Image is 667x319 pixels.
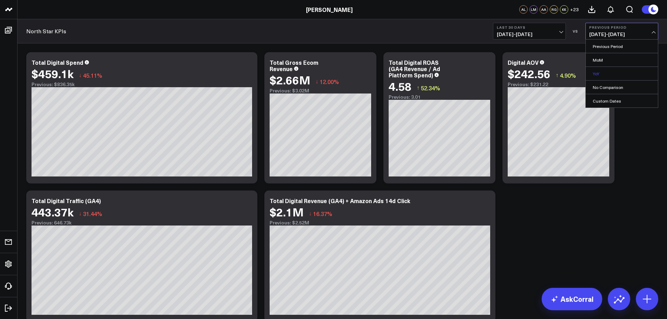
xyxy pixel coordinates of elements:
div: KK [560,5,568,14]
button: +23 [570,5,579,14]
span: 4.90% [560,71,576,79]
span: 31.44% [83,210,102,217]
span: ↓ [315,77,318,86]
div: Previous: $836.35k [32,82,252,87]
span: 45.11% [83,71,102,79]
div: AA [540,5,548,14]
div: $459.1k [32,67,74,80]
b: Previous Period [589,25,654,29]
div: Total Digital ROAS (GA4 Revenue / Ad Platform Spend) [389,58,440,79]
span: [DATE] - [DATE] [497,32,562,37]
div: Previous: 646.73k [32,220,252,226]
span: 12.00% [320,78,339,85]
div: Total Digital Revenue (GA4) + Amazon Ads 14d Click [270,197,410,204]
div: RG [550,5,558,14]
div: VS [569,29,582,33]
div: Total Digital Spend [32,58,83,66]
div: AL [519,5,528,14]
div: $2.66M [270,74,310,86]
div: Previous: $2.52M [270,220,490,226]
div: Previous: $3.02M [270,88,371,93]
div: 443.37k [32,206,74,218]
span: ↓ [79,209,82,218]
span: ↓ [79,71,82,80]
span: ↓ [309,209,312,218]
a: No Comparison [586,81,658,94]
div: $242.56 [508,67,550,80]
span: 16.37% [313,210,332,217]
a: AskCorral [542,288,602,310]
div: Previous: 3.01 [389,94,490,100]
div: Total Gross Ecom Revenue [270,58,318,72]
b: Last 30 Days [497,25,562,29]
a: Previous Period [586,40,658,53]
a: [PERSON_NAME] [306,6,353,13]
span: + 23 [570,7,579,12]
div: Total Digital Traffic (GA4) [32,197,101,204]
a: MoM [586,53,658,67]
span: [DATE] - [DATE] [589,32,654,37]
button: Previous Period[DATE]-[DATE] [585,23,658,40]
div: Digital AOV [508,58,539,66]
button: Last 30 Days[DATE]-[DATE] [493,23,566,40]
a: Custom Dates [586,94,658,108]
div: 4.58 [389,80,411,92]
a: North Star KPIs [26,27,66,35]
div: LM [529,5,538,14]
a: YoY [586,67,658,80]
span: ↑ [417,83,419,92]
span: 52.34% [421,84,440,92]
span: ↑ [556,71,558,80]
div: Previous: $231.22 [508,82,609,87]
div: $2.1M [270,206,304,218]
